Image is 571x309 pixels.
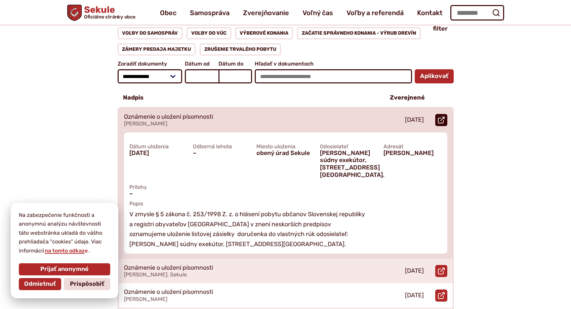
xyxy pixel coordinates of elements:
[346,3,404,22] a: Voľby a referendá
[255,69,412,83] input: Hľadať v dokumentoch
[160,3,176,22] a: Obec
[19,263,110,275] button: Prijať anonymné
[40,266,89,273] span: Prijať anonymné
[123,94,144,102] p: Nadpis
[405,292,424,299] p: [DATE]
[297,27,421,39] a: Začatie správneho konania - výrub drevín
[67,5,135,21] a: Logo Sekule, prejsť na domovskú stránku.
[302,3,333,22] a: Voľný čas
[129,190,442,198] span: –
[417,3,443,22] a: Kontakt
[256,150,315,157] span: obený úrad Sekule
[64,278,110,290] button: Prispôsobiť
[256,143,315,150] span: Miesto uloženia
[19,211,110,255] p: Na zabezpečenie funkčnosti a anonymnú analýzu návštevnosti táto webstránka ukladá do vášho prehli...
[190,3,230,22] a: Samospráva
[24,280,56,288] span: Odmietnuť
[129,209,368,249] p: V zmysle § 5 zákona č. 253/1998 Z. z. o hlásení pobytu občanov Slovenskej republiky a registri ob...
[185,69,218,83] input: Dátum od
[193,143,251,150] span: Odberná lehota
[390,94,425,102] p: Zverejnené
[124,264,213,272] p: Oznámenie o uložení písomnosti
[129,150,188,157] span: [DATE]
[118,69,182,83] select: Zoradiť dokumenty
[129,184,442,190] span: Prílohy
[82,5,135,20] span: Sekule
[255,61,412,67] span: Hľadať v dokumentoch
[84,14,135,19] span: Oficiálne stránky obce
[243,3,289,22] a: Zverejňovanie
[67,5,82,21] img: Prejsť na domovskú stránku
[235,27,293,39] a: Výberové konania
[118,27,183,39] a: Voľby do samospráv
[129,143,188,150] span: Dátum uloženia
[118,43,196,55] a: Zámery predaja majetku
[218,69,252,83] input: Dátum do
[187,27,231,39] a: Voľby do VÚC
[124,120,167,127] span: [PERSON_NAME]
[129,200,442,207] span: Popis
[415,69,454,83] button: Aplikovať
[124,296,167,302] span: [PERSON_NAME]
[320,150,378,179] span: [PERSON_NAME] súdny exekútor, [STREET_ADDRESS][GEOGRAPHIC_DATA].
[44,247,88,254] a: na tomto odkaze
[383,143,442,150] span: Adresát
[124,271,187,278] span: [PERSON_NAME], Sekule
[200,43,281,55] a: Zrušenie trvalého pobytu
[124,113,213,121] p: Oznámenie o uložení písomnosti
[70,280,104,288] span: Prispôsobiť
[383,150,442,157] span: [PERSON_NAME]
[193,150,251,157] span: –
[185,61,218,67] span: Dátum od
[124,288,213,296] p: Oznámenie o uložení písomnosti
[320,143,378,150] span: Odosielateľ
[118,61,182,67] span: Zoradiť dokumenty
[19,278,61,290] button: Odmietnuť
[405,267,424,275] p: [DATE]
[405,116,424,124] p: [DATE]
[218,61,252,67] span: Dátum do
